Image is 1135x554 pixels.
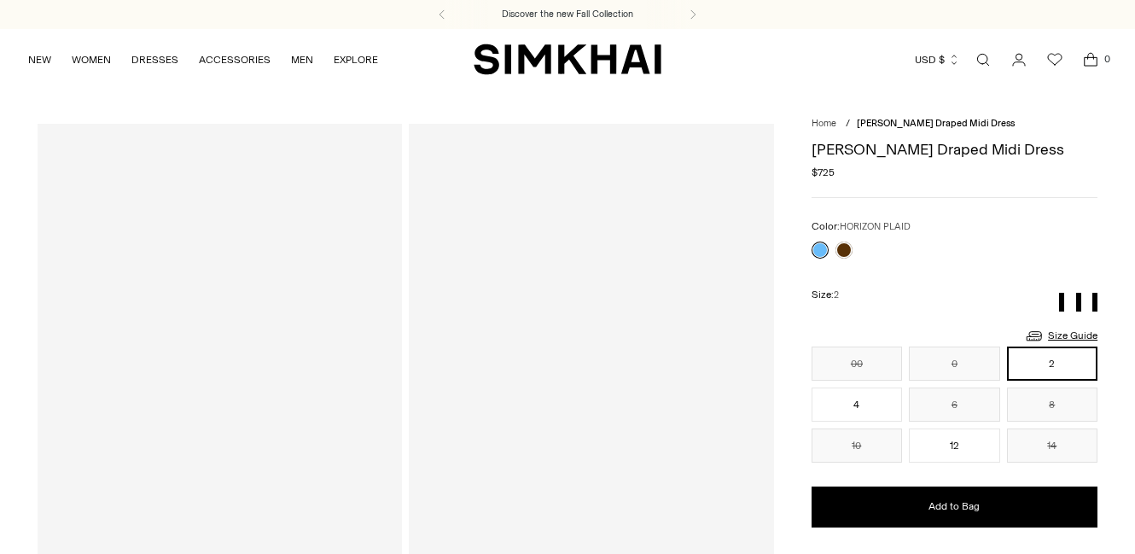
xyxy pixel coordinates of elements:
[915,41,960,79] button: USD $
[1024,325,1097,347] a: Size Guide
[812,347,903,381] button: 00
[812,388,903,422] button: 4
[909,429,1000,463] button: 12
[291,41,313,79] a: MEN
[199,41,271,79] a: ACCESSORIES
[1099,51,1115,67] span: 0
[812,287,839,303] label: Size:
[834,289,839,300] span: 2
[131,41,178,79] a: DRESSES
[1002,43,1036,77] a: Go to the account page
[1007,388,1098,422] button: 8
[966,43,1000,77] a: Open search modal
[812,117,1098,131] nav: breadcrumbs
[909,347,1000,381] button: 0
[812,118,836,129] a: Home
[812,429,903,463] button: 10
[928,499,980,514] span: Add to Bag
[812,142,1098,157] h1: [PERSON_NAME] Draped Midi Dress
[1074,43,1108,77] a: Open cart modal
[502,8,633,21] a: Discover the new Fall Collection
[812,487,1098,528] button: Add to Bag
[1038,43,1072,77] a: Wishlist
[474,43,661,76] a: SIMKHAI
[28,41,51,79] a: NEW
[812,165,835,180] span: $725
[846,117,850,131] div: /
[1007,429,1098,463] button: 14
[857,118,1015,129] span: [PERSON_NAME] Draped Midi Dress
[909,388,1000,422] button: 6
[840,221,911,232] span: HORIZON PLAID
[72,41,111,79] a: WOMEN
[812,219,911,235] label: Color:
[1007,347,1098,381] button: 2
[334,41,378,79] a: EXPLORE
